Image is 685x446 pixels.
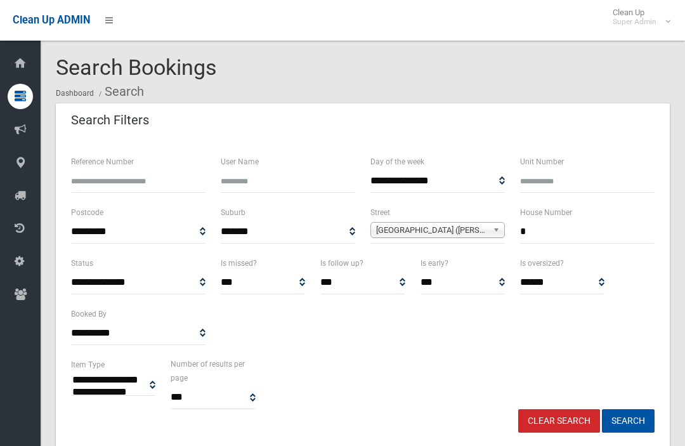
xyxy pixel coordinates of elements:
[376,223,488,238] span: [GEOGRAPHIC_DATA] ([PERSON_NAME][GEOGRAPHIC_DATA])
[370,206,390,220] label: Street
[320,256,363,270] label: Is follow up?
[421,256,448,270] label: Is early?
[370,155,424,169] label: Day of the week
[71,358,105,372] label: Item Type
[520,206,572,220] label: House Number
[171,357,255,385] label: Number of results per page
[71,307,107,321] label: Booked By
[71,206,103,220] label: Postcode
[602,409,655,433] button: Search
[13,14,90,26] span: Clean Up ADMIN
[56,55,217,80] span: Search Bookings
[613,17,656,27] small: Super Admin
[520,256,564,270] label: Is oversized?
[71,256,93,270] label: Status
[96,80,144,103] li: Search
[71,155,134,169] label: Reference Number
[221,206,245,220] label: Suburb
[221,256,257,270] label: Is missed?
[56,108,164,133] header: Search Filters
[606,8,669,27] span: Clean Up
[56,89,94,98] a: Dashboard
[221,155,259,169] label: User Name
[520,155,564,169] label: Unit Number
[518,409,600,433] a: Clear Search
